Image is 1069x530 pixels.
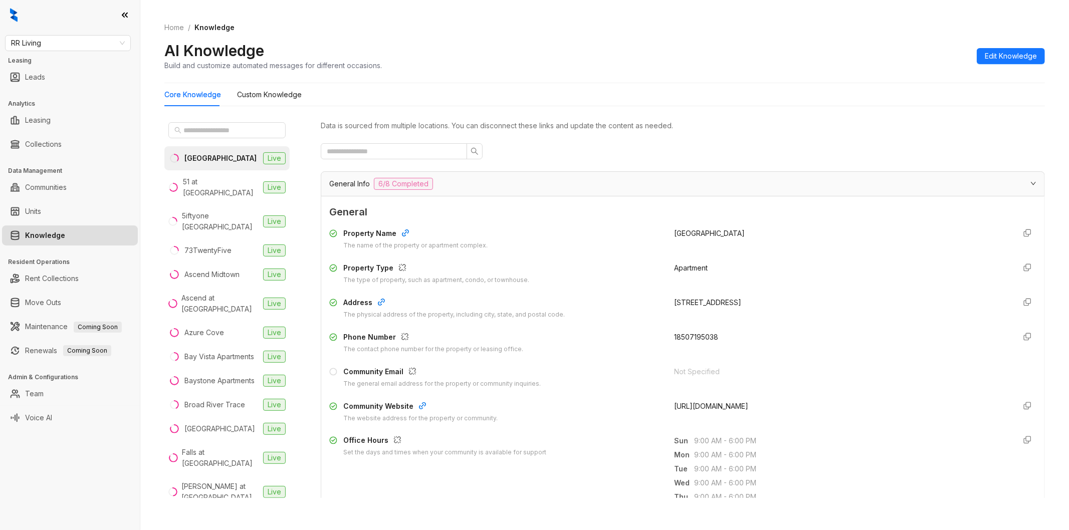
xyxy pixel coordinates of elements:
li: Rent Collections [2,269,138,289]
li: Leasing [2,110,138,130]
span: Live [263,351,286,363]
span: General Info [329,178,370,189]
div: Azure Cove [184,327,224,338]
h3: Analytics [8,99,140,108]
span: 9:00 AM - 6:00 PM [695,449,1008,460]
div: Address [343,297,565,310]
span: search [174,127,181,134]
a: Leads [25,67,45,87]
a: Move Outs [25,293,61,313]
a: Voice AI [25,408,52,428]
div: Not Specified [675,366,1008,377]
h3: Data Management [8,166,140,175]
a: Collections [25,134,62,154]
div: [PERSON_NAME] at [GEOGRAPHIC_DATA] [181,481,259,503]
span: Sun [675,435,695,446]
span: General [329,204,1036,220]
h3: Leasing [8,56,140,65]
span: Apartment [675,263,708,272]
button: Edit Knowledge [977,48,1045,64]
a: Communities [25,177,67,197]
a: Knowledge [25,225,65,245]
li: Leads [2,67,138,87]
span: [GEOGRAPHIC_DATA] [675,229,745,237]
div: Ascend Midtown [184,269,240,280]
span: Tue [675,463,695,474]
span: Live [263,423,286,435]
a: Leasing [25,110,51,130]
div: The website address for the property or community. [343,414,498,423]
li: / [188,22,190,33]
span: 9:00 AM - 6:00 PM [695,435,1008,446]
div: Ascend at [GEOGRAPHIC_DATA] [181,293,259,315]
span: Live [263,269,286,281]
span: Edit Knowledge [985,51,1037,62]
span: Live [263,486,286,498]
div: Data is sourced from multiple locations. You can disconnect these links and update the content as... [321,120,1045,131]
span: Thu [675,491,695,502]
a: Units [25,201,41,221]
li: Knowledge [2,225,138,245]
div: [GEOGRAPHIC_DATA] [184,153,257,164]
li: Communities [2,177,138,197]
div: The general email address for the property or community inquiries. [343,379,541,389]
li: Units [2,201,138,221]
div: 5iftyone [GEOGRAPHIC_DATA] [182,210,259,232]
div: The contact phone number for the property or leasing office. [343,345,523,354]
span: 9:00 AM - 6:00 PM [695,477,1008,488]
span: Mon [675,449,695,460]
div: Office Hours [343,435,546,448]
div: 51 at [GEOGRAPHIC_DATA] [183,176,259,198]
div: Property Name [343,228,488,241]
div: Community Website [343,401,498,414]
span: 18507195038 [675,333,719,341]
span: Live [263,399,286,411]
span: Live [263,298,286,310]
div: General Info6/8 Completed [321,172,1044,196]
h3: Admin & Configurations [8,373,140,382]
span: RR Living [11,36,125,51]
span: Coming Soon [74,322,122,333]
span: Wed [675,477,695,488]
li: Team [2,384,138,404]
div: Custom Knowledge [237,89,302,100]
div: Core Knowledge [164,89,221,100]
span: Live [263,452,286,464]
div: The physical address of the property, including city, state, and postal code. [343,310,565,320]
span: Knowledge [194,23,235,32]
li: Voice AI [2,408,138,428]
div: 73TwentyFive [184,245,232,256]
span: 6/8 Completed [374,178,433,190]
div: Bay Vista Apartments [184,351,254,362]
div: Community Email [343,366,541,379]
span: expanded [1030,180,1036,186]
a: Team [25,384,44,404]
span: 9:00 AM - 6:00 PM [695,463,1008,474]
span: Live [263,181,286,193]
div: [GEOGRAPHIC_DATA] [184,423,255,434]
span: Live [263,244,286,256]
span: 9:00 AM - 6:00 PM [695,491,1008,502]
li: Move Outs [2,293,138,313]
img: logo [10,8,18,22]
a: Rent Collections [25,269,79,289]
div: The type of property, such as apartment, condo, or townhouse. [343,276,529,285]
div: Broad River Trace [184,399,245,410]
li: Renewals [2,341,138,361]
h2: AI Knowledge [164,41,264,60]
div: Baystone Apartments [184,375,255,386]
div: Phone Number [343,332,523,345]
div: Falls at [GEOGRAPHIC_DATA] [182,447,259,469]
span: Live [263,375,286,387]
div: The name of the property or apartment complex. [343,241,488,250]
span: Live [263,215,286,227]
li: Collections [2,134,138,154]
div: Set the days and times when your community is available for support [343,448,546,457]
div: Build and customize automated messages for different occasions. [164,60,382,71]
li: Maintenance [2,317,138,337]
h3: Resident Operations [8,257,140,267]
span: [URL][DOMAIN_NAME] [675,402,749,410]
div: Property Type [343,262,529,276]
span: Live [263,327,286,339]
div: [STREET_ADDRESS] [675,297,1008,308]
